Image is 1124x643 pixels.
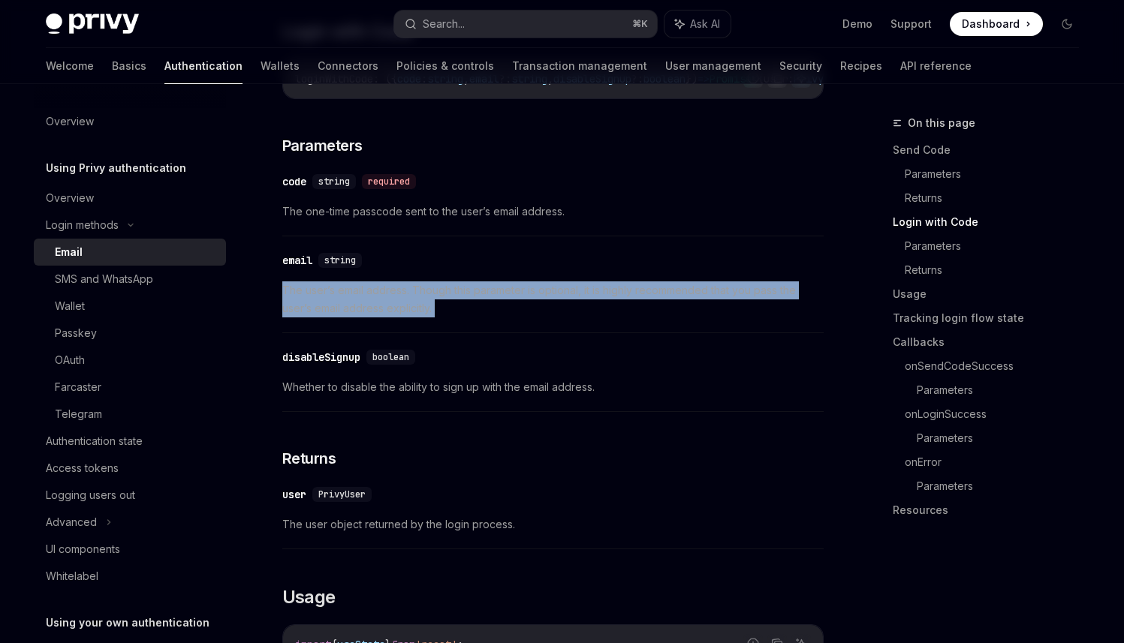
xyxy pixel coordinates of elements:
[34,401,226,428] a: Telegram
[46,513,97,531] div: Advanced
[34,108,226,135] a: Overview
[282,350,360,365] div: disableSignup
[46,486,135,504] div: Logging users out
[905,402,1091,426] a: onLoginSuccess
[282,253,312,268] div: email
[893,138,1091,162] a: Send Code
[55,351,85,369] div: OAuth
[34,536,226,563] a: UI components
[905,234,1091,258] a: Parameters
[261,48,300,84] a: Wallets
[46,113,94,131] div: Overview
[318,48,378,84] a: Connectors
[34,320,226,347] a: Passkey
[282,203,824,221] span: The one-time passcode sent to the user’s email address.
[282,448,336,469] span: Returns
[55,243,83,261] div: Email
[917,426,1091,450] a: Parameters
[893,498,1091,522] a: Resources
[46,14,139,35] img: dark logo
[34,185,226,212] a: Overview
[46,189,94,207] div: Overview
[318,176,350,188] span: string
[394,11,657,38] button: Search...⌘K
[893,210,1091,234] a: Login with Code
[55,324,97,342] div: Passkey
[690,17,720,32] span: Ask AI
[46,614,209,632] h5: Using your own authentication
[34,455,226,482] a: Access tokens
[34,374,226,401] a: Farcaster
[890,17,932,32] a: Support
[905,450,1091,474] a: onError
[46,567,98,585] div: Whitelabel
[905,354,1091,378] a: onSendCodeSuccess
[34,482,226,509] a: Logging users out
[905,186,1091,210] a: Returns
[46,216,119,234] div: Login methods
[34,347,226,374] a: OAuth
[46,540,120,558] div: UI components
[46,48,94,84] a: Welcome
[362,174,416,189] div: required
[318,488,366,500] span: PrivyUser
[34,563,226,590] a: Whitelabel
[396,48,494,84] a: Policies & controls
[55,270,153,288] div: SMS and WhatsApp
[423,15,465,33] div: Search...
[779,48,822,84] a: Security
[512,48,647,84] a: Transaction management
[46,432,143,450] div: Authentication state
[962,17,1020,32] span: Dashboard
[917,474,1091,498] a: Parameters
[282,515,824,533] span: The user object returned by the login process.
[282,135,363,156] span: Parameters
[632,18,648,30] span: ⌘ K
[34,239,226,266] a: Email
[34,266,226,293] a: SMS and WhatsApp
[950,12,1043,36] a: Dashboard
[840,48,882,84] a: Recipes
[908,114,975,132] span: On this page
[164,48,243,84] a: Authentication
[893,282,1091,306] a: Usage
[46,459,119,477] div: Access tokens
[282,378,824,396] span: Whether to disable the ability to sign up with the email address.
[1055,12,1079,36] button: Toggle dark mode
[905,162,1091,186] a: Parameters
[900,48,972,84] a: API reference
[282,281,824,317] span: The user’s email address. Though this parameter is optional, it is highly recommended that you pa...
[893,330,1091,354] a: Callbacks
[324,254,356,266] span: string
[905,258,1091,282] a: Returns
[34,428,226,455] a: Authentication state
[112,48,146,84] a: Basics
[282,487,306,502] div: user
[372,351,409,363] span: boolean
[282,174,306,189] div: code
[55,297,85,315] div: Wallet
[55,405,102,423] div: Telegram
[664,11,731,38] button: Ask AI
[665,48,761,84] a: User management
[893,306,1091,330] a: Tracking login flow state
[55,378,101,396] div: Farcaster
[842,17,872,32] a: Demo
[34,293,226,320] a: Wallet
[917,378,1091,402] a: Parameters
[282,585,336,609] span: Usage
[46,159,186,177] h5: Using Privy authentication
